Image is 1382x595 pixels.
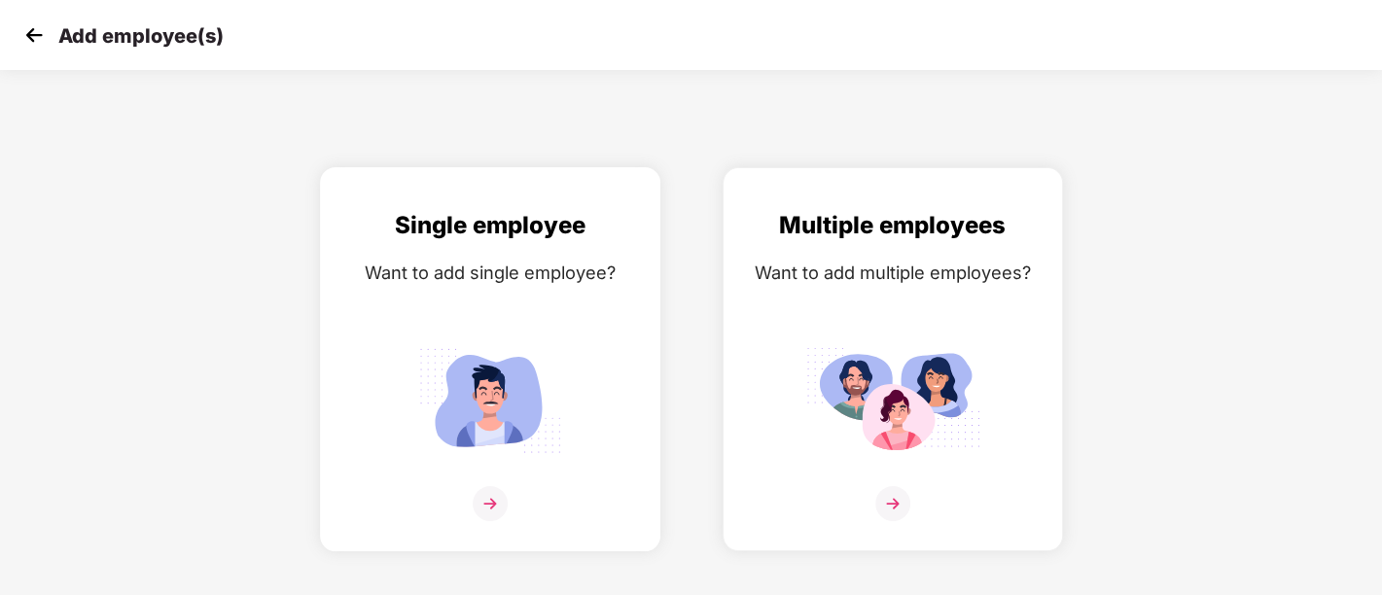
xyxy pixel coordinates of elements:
[743,207,1043,244] div: Multiple employees
[340,259,640,287] div: Want to add single employee?
[19,20,49,50] img: svg+xml;base64,PHN2ZyB4bWxucz0iaHR0cDovL3d3dy53My5vcmcvMjAwMC9zdmciIHdpZHRoPSIzMCIgaGVpZ2h0PSIzMC...
[58,24,224,48] p: Add employee(s)
[805,339,980,461] img: svg+xml;base64,PHN2ZyB4bWxucz0iaHR0cDovL3d3dy53My5vcmcvMjAwMC9zdmciIGlkPSJNdWx0aXBsZV9lbXBsb3llZS...
[340,207,640,244] div: Single employee
[473,486,508,521] img: svg+xml;base64,PHN2ZyB4bWxucz0iaHR0cDovL3d3dy53My5vcmcvMjAwMC9zdmciIHdpZHRoPSIzNiIgaGVpZ2h0PSIzNi...
[875,486,910,521] img: svg+xml;base64,PHN2ZyB4bWxucz0iaHR0cDovL3d3dy53My5vcmcvMjAwMC9zdmciIHdpZHRoPSIzNiIgaGVpZ2h0PSIzNi...
[743,259,1043,287] div: Want to add multiple employees?
[403,339,578,461] img: svg+xml;base64,PHN2ZyB4bWxucz0iaHR0cDovL3d3dy53My5vcmcvMjAwMC9zdmciIGlkPSJTaW5nbGVfZW1wbG95ZWUiIH...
